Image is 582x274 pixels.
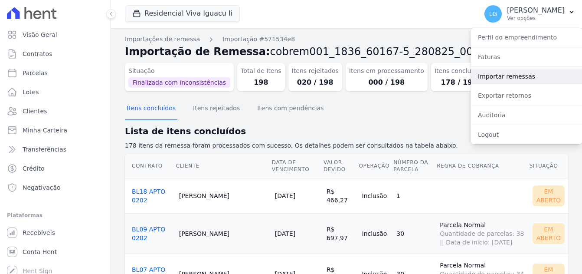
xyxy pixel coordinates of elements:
[359,154,393,178] th: Operação
[477,2,582,26] button: LG [PERSON_NAME] Ver opções
[471,49,582,65] a: Faturas
[3,179,107,196] a: Negativação
[255,98,325,120] button: Itens com pendências
[23,88,39,96] span: Lotes
[125,44,568,59] h2: Importação de Remessa:
[271,213,323,254] td: [DATE]
[125,35,568,44] nav: Breadcrumb
[471,69,582,84] a: Importar remessas
[23,107,47,116] span: Clientes
[3,141,107,158] a: Transferências
[132,226,165,241] a: BL09 APTO 0202
[176,178,271,213] td: [PERSON_NAME]
[125,98,177,120] button: Itens concluídos
[23,228,55,237] span: Recebíveis
[323,213,359,254] td: R$ 697,97
[3,45,107,63] a: Contratos
[125,141,568,150] p: 178 itens da remessa foram processados com sucesso. Os detalhes podem ser consultados na tabela a...
[271,178,323,213] td: [DATE]
[23,50,52,58] span: Contratos
[125,5,240,22] button: Residencial Viva Iguacu Ii
[393,178,436,213] td: 1
[270,46,503,58] span: cobrem001_1836_60167-5_280825_005.TXT
[393,213,436,254] td: 30
[3,160,107,177] a: Crédito
[3,243,107,261] a: Conta Hent
[292,66,339,76] dt: Itens rejeitados
[23,69,48,77] span: Parcelas
[533,223,565,244] div: Em Aberto
[271,154,323,178] th: Data de Vencimento
[3,102,107,120] a: Clientes
[349,77,424,88] dd: 000 / 198
[323,178,359,213] td: R$ 466,27
[23,126,67,135] span: Minha Carteira
[436,213,529,254] td: Parcela Normal
[23,30,57,39] span: Visão Geral
[359,178,393,213] td: Inclusão
[3,26,107,43] a: Visão Geral
[3,224,107,241] a: Recebíveis
[3,122,107,139] a: Minha Carteira
[23,248,57,256] span: Conta Hent
[393,154,436,178] th: Número da Parcela
[471,107,582,123] a: Auditoria
[533,185,565,206] div: Em Aberto
[241,66,281,76] dt: Total de Itens
[222,35,295,44] a: Importação #571534e8
[23,164,45,173] span: Crédito
[507,15,565,22] p: Ver opções
[436,154,529,178] th: Regra de Cobrança
[435,77,484,88] dd: 178 / 198
[241,77,281,88] dd: 198
[529,154,568,178] th: Situação
[128,66,230,76] dt: Situação
[3,64,107,82] a: Parcelas
[125,125,568,138] h2: Lista de itens concluídos
[489,11,497,17] span: LG
[507,6,565,15] p: [PERSON_NAME]
[191,98,242,120] button: Itens rejeitados
[359,213,393,254] td: Inclusão
[23,183,61,192] span: Negativação
[128,77,230,88] span: Finalizada com inconsistências
[440,229,525,247] span: Quantidade de parcelas: 38 || Data de início: [DATE]
[23,145,66,154] span: Transferências
[125,154,176,178] th: Contrato
[471,88,582,103] a: Exportar retornos
[471,30,582,45] a: Perfil do empreendimento
[292,77,339,88] dd: 020 / 198
[176,213,271,254] td: [PERSON_NAME]
[3,83,107,101] a: Lotes
[471,127,582,142] a: Logout
[125,35,200,44] a: Importações de remessa
[132,188,165,204] a: BL18 APTO 0202
[323,154,359,178] th: Valor devido
[435,66,484,76] dt: Itens concluídos
[176,154,271,178] th: Cliente
[349,66,424,76] dt: Itens em processamento
[7,210,104,221] div: Plataformas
